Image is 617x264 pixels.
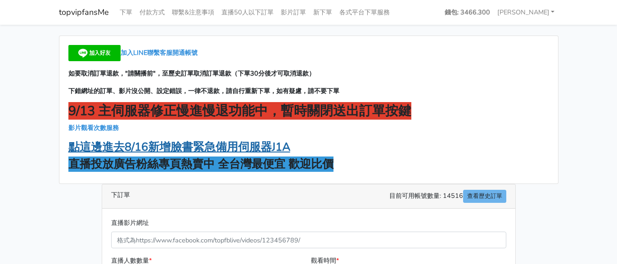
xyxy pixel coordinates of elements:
a: topvipfansMe [59,4,109,21]
a: 影片觀看次數服務 [68,123,119,132]
strong: 9/13 主伺服器修正慢進慢退功能中，暫時關閉送出訂單按鍵 [68,102,411,120]
strong: 下錯網址的訂單、影片沒公開、設定錯誤，一律不退款，請自行重新下單，如有疑慮，請不要下單 [68,86,339,95]
a: 直播50人以下訂單 [218,4,277,21]
img: 加入好友 [68,45,121,61]
input: 格式為https://www.facebook.com/topfblive/videos/123456789/ [111,232,506,248]
a: [PERSON_NAME] [494,4,558,21]
a: 錢包: 3466.300 [441,4,494,21]
a: 付款方式 [136,4,168,21]
a: 新下單 [310,4,336,21]
a: 點這邊進去8/16新增臉書緊急備用伺服器J1A [68,139,290,155]
a: 聯繫&注意事項 [168,4,218,21]
a: 影片訂單 [277,4,310,21]
span: 目前可用帳號數量: 14516 [389,190,506,203]
a: 加入LINE聯繫客服開通帳號 [68,48,198,57]
a: 查看歷史訂單 [463,190,506,203]
strong: 直播投放廣告粉絲專頁熱賣中 全台灣最便宜 歡迎比價 [68,157,333,172]
strong: 錢包: 3466.300 [445,8,490,17]
div: 下訂單 [102,184,515,209]
a: 各式平台下單服務 [336,4,393,21]
strong: 如要取消訂單退款，"請關播前"，至歷史訂單取消訂單退款（下單30分後才可取消退款） [68,69,315,78]
a: 下單 [116,4,136,21]
label: 直播影片網址 [111,218,149,228]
